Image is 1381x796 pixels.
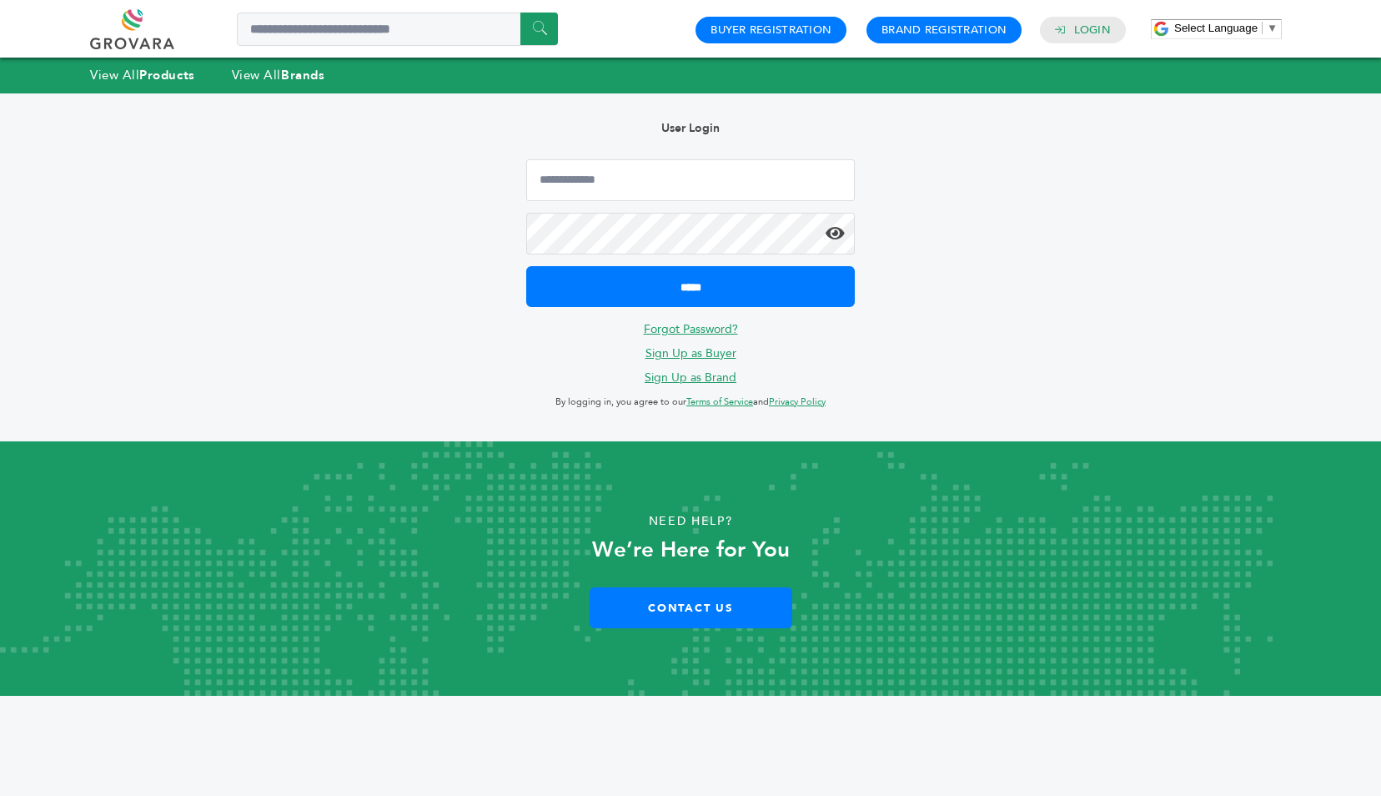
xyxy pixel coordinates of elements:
strong: Brands [281,67,324,83]
span: Select Language [1174,22,1258,34]
a: View AllProducts [90,67,195,83]
a: Forgot Password? [644,321,738,337]
a: Login [1074,23,1111,38]
a: Privacy Policy [769,395,826,408]
a: Sign Up as Buyer [645,345,736,361]
a: Buyer Registration [711,23,831,38]
b: User Login [661,120,720,136]
a: View AllBrands [232,67,325,83]
a: Terms of Service [686,395,753,408]
strong: We’re Here for You [592,535,790,565]
input: Email Address [526,159,855,201]
a: Sign Up as Brand [645,370,736,385]
a: Brand Registration [881,23,1007,38]
a: Select Language​ [1174,22,1278,34]
input: Password [526,213,855,254]
a: Contact Us [590,587,792,628]
input: Search a product or brand... [237,13,558,46]
strong: Products [139,67,194,83]
p: By logging in, you agree to our and [526,392,855,412]
span: ▼ [1267,22,1278,34]
span: ​ [1262,22,1263,34]
p: Need Help? [69,509,1312,534]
